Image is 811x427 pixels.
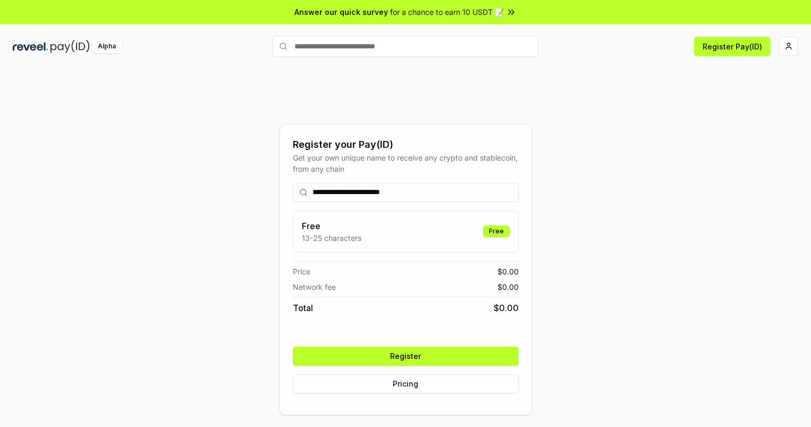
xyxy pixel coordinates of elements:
[294,6,388,18] span: Answer our quick survey
[497,281,519,292] span: $ 0.00
[293,347,519,366] button: Register
[293,374,519,393] button: Pricing
[50,40,90,53] img: pay_id
[293,152,519,174] div: Get your own unique name to receive any crypto and stablecoin, from any chain
[483,225,510,237] div: Free
[293,281,336,292] span: Network fee
[694,37,771,56] button: Register Pay(ID)
[13,40,48,53] img: reveel_dark
[92,40,122,53] div: Alpha
[302,220,361,232] h3: Free
[293,266,310,277] span: Price
[497,266,519,277] span: $ 0.00
[390,6,504,18] span: for a chance to earn 10 USDT 📝
[494,302,519,314] span: $ 0.00
[293,137,519,152] div: Register your Pay(ID)
[302,232,361,244] p: 13-25 characters
[293,302,313,314] span: Total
